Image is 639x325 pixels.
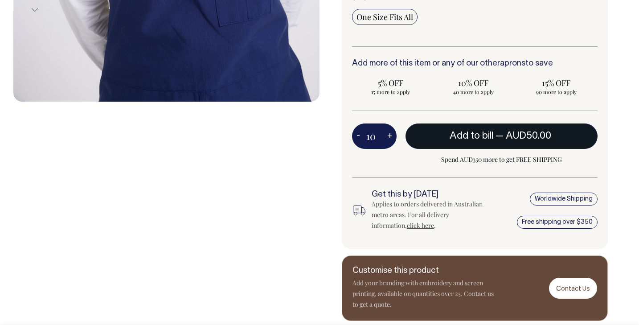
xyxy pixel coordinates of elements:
[356,12,413,22] span: One Size Fits All
[352,59,598,68] h6: Add more of this item or any of our other to save
[352,75,430,98] input: 5% OFF 15 more to apply
[522,78,590,88] span: 15% OFF
[406,123,598,148] button: Add to bill —AUD50.00
[522,88,590,95] span: 90 more to apply
[356,88,425,95] span: 15 more to apply
[450,132,493,140] span: Add to bill
[439,88,508,95] span: 40 more to apply
[352,9,418,25] input: One Size Fits All
[383,128,397,145] button: +
[439,78,508,88] span: 10% OFF
[352,128,365,145] button: -
[500,60,525,67] a: aprons
[372,199,486,231] div: Applies to orders delivered in Australian metro areas. For all delivery information, .
[549,278,597,299] a: Contact Us
[407,221,434,230] a: click here
[352,278,495,310] p: Add your branding with embroidery and screen printing, available on quantities over 25. Contact u...
[435,75,512,98] input: 10% OFF 40 more to apply
[352,267,495,276] h6: Customise this product
[517,75,595,98] input: 15% OFF 90 more to apply
[356,78,425,88] span: 5% OFF
[506,132,551,140] span: AUD50.00
[372,190,486,199] h6: Get this by [DATE]
[406,154,598,165] span: Spend AUD350 more to get FREE SHIPPING
[496,132,553,140] span: —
